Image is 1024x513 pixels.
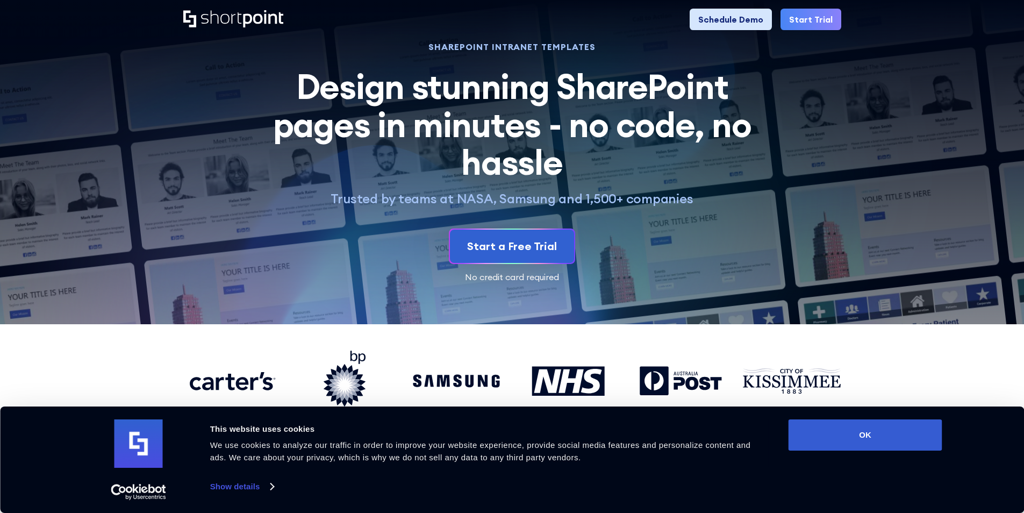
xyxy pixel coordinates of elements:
[690,9,772,30] a: Schedule Demo
[261,190,764,207] p: Trusted by teams at NASA, Samsung and 1,500+ companies
[114,419,163,468] img: logo
[183,273,841,281] div: No credit card required
[780,9,841,30] a: Start Trial
[210,479,274,495] a: Show details
[467,238,557,254] div: Start a Free Trial
[261,68,764,181] h2: Design stunning SharePoint pages in minutes - no code, no hassle
[210,423,764,436] div: This website uses cookies
[210,440,751,462] span: We use cookies to analyze our traffic in order to improve your website experience, provide social...
[450,230,574,263] a: Start a Free Trial
[183,10,283,28] a: Home
[91,484,185,500] a: Usercentrics Cookiebot - opens in a new window
[789,419,942,451] button: OK
[261,43,764,51] h1: SHAREPOINT INTRANET TEMPLATES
